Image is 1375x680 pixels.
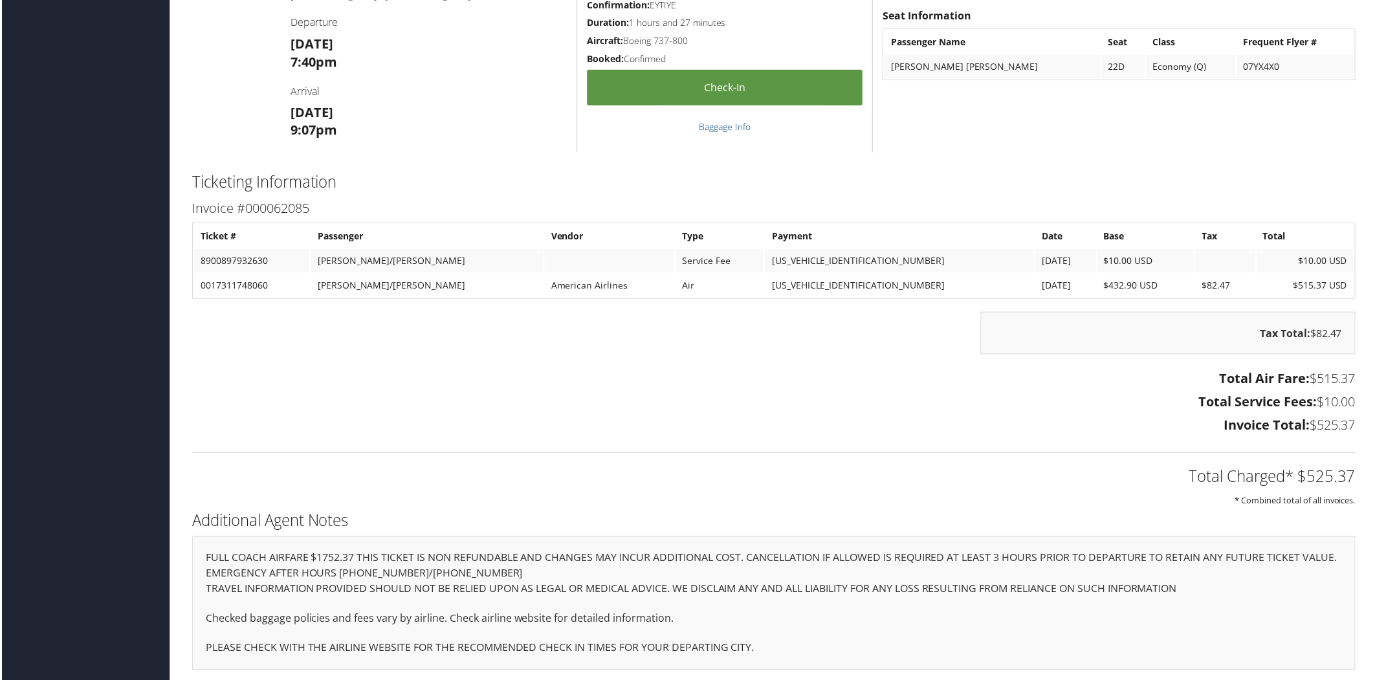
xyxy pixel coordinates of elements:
strong: [DATE] [290,35,333,52]
h5: Confirmed [587,52,863,65]
h3: $10.00 [191,394,1358,412]
td: American Airlines [544,274,674,298]
td: 07YX4X0 [1238,55,1356,78]
strong: Duration: [587,16,629,28]
td: 0017311748060 [193,274,309,298]
td: [DATE] [1037,250,1097,273]
h3: $525.37 [191,417,1358,435]
td: 8900897932630 [193,250,309,273]
div: FULL COACH AIRFARE $1752.37 THIS TICKET IS NON REFUNDABLE AND CHANGES MAY INCUR ADDITIONAL COST. ... [191,538,1358,672]
h5: Boeing 737-800 [587,34,863,47]
td: Economy (Q) [1148,55,1238,78]
div: $82.47 [982,313,1358,355]
p: Checked baggage policies and fees vary by airline. Check airline website for detailed information. [204,612,1344,629]
th: Frequent Flyer # [1238,30,1356,54]
td: [PERSON_NAME]/[PERSON_NAME] [310,250,543,273]
th: Total [1259,225,1356,248]
h4: Departure [290,15,567,29]
td: $432.90 USD [1099,274,1196,298]
th: Tax [1197,225,1257,248]
td: 22D [1103,55,1146,78]
th: Passenger Name [885,30,1101,54]
h5: 1 hours and 27 minutes [587,16,863,29]
small: * Combined total of all invoices. [1237,496,1358,507]
th: Ticket # [193,225,309,248]
strong: Aircraft: [587,34,623,47]
strong: Seat Information [883,8,972,23]
td: $515.37 USD [1259,274,1356,298]
strong: 7:40pm [290,53,336,71]
td: [DATE] [1037,274,1097,298]
th: Type [676,225,764,248]
th: Vendor [544,225,674,248]
p: TRAVEL INFORMATION PROVIDED SHOULD NOT BE RELIED UPON AS LEGAL OR MEDICAL ADVICE. WE DISCLAIM ANY... [204,582,1344,599]
a: Baggage Info [699,120,751,133]
h3: $515.37 [191,371,1358,389]
strong: Booked: [587,52,624,65]
strong: Total Air Fare: [1221,371,1312,388]
h2: Ticketing Information [191,171,1358,193]
th: Class [1148,30,1238,54]
td: $82.47 [1197,274,1257,298]
strong: [DATE] [290,104,333,121]
h4: Arrival [290,84,567,98]
strong: Total Service Fees: [1200,394,1319,411]
td: [PERSON_NAME]/[PERSON_NAME] [310,274,543,298]
td: [PERSON_NAME] [PERSON_NAME] [885,55,1101,78]
th: Payment [765,225,1035,248]
p: PLEASE CHECK WITH THE AIRLINE WEBSITE FOR THE RECOMMENDED CHECK IN TIMES FOR YOUR DEPARTING CITY. [204,641,1344,658]
h2: Total Charged* $525.37 [191,466,1358,488]
strong: Tax Total: [1262,327,1312,341]
td: $10.00 USD [1099,250,1196,273]
a: Check-in [587,70,863,105]
th: Date [1037,225,1097,248]
h3: Invoice #000062085 [191,200,1358,218]
th: Base [1099,225,1196,248]
th: Seat [1103,30,1146,54]
strong: Invoice Total: [1226,417,1312,435]
td: $10.00 USD [1259,250,1356,273]
th: Passenger [310,225,543,248]
td: [US_VEHICLE_IDENTIFICATION_NUMBER] [765,274,1035,298]
td: Service Fee [676,250,764,273]
strong: 9:07pm [290,122,336,139]
td: Air [676,274,764,298]
h2: Additional Agent Notes [191,510,1358,532]
td: [US_VEHICLE_IDENTIFICATION_NUMBER] [765,250,1035,273]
